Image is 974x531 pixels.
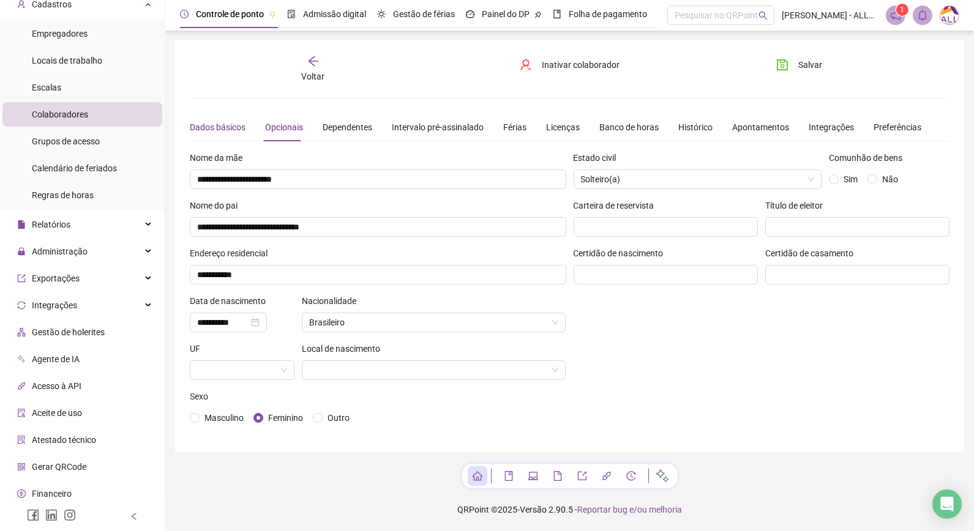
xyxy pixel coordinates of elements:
[328,413,350,423] span: Outro
[32,163,117,173] span: Calendário de feriados
[482,9,530,19] span: Painel do DP
[32,381,81,391] span: Acesso à API
[901,6,905,14] span: 1
[466,10,474,18] span: dashboard
[45,509,58,521] span: linkedin
[190,121,245,134] div: Dados básicos
[190,294,274,308] label: Data de nascimento
[473,471,482,481] span: home
[809,121,854,134] div: Integrações
[392,121,484,134] div: Intervalo pré-assinalado
[32,136,100,146] span: Grupos de acesso
[574,151,624,165] label: Estado civil
[64,509,76,521] span: instagram
[765,199,831,212] label: Título de eleitor
[17,462,26,471] span: qrcode
[32,56,102,65] span: Locais de trabalho
[287,10,296,18] span: file-done
[265,121,303,134] div: Opcionais
[17,220,26,229] span: file
[577,505,682,514] span: Reportar bug e/ou melhoria
[782,9,878,22] span: [PERSON_NAME] - ALLREDE
[32,354,80,364] span: Agente de IA
[732,121,789,134] div: Apontamentos
[32,489,72,499] span: Financeiro
[32,247,88,256] span: Administração
[17,247,26,256] span: lock
[767,55,831,75] button: Salvar
[829,151,910,165] label: Comunhão de bens
[303,9,366,19] span: Admissão digital
[574,247,672,260] label: Certidão de nascimento
[190,342,208,355] label: UF
[528,471,538,481] span: laptop
[546,121,580,134] div: Licenças
[520,505,547,514] span: Versão
[268,413,303,423] span: Feminino
[511,55,629,75] button: Inativar colaborador
[32,220,70,229] span: Relatórios
[534,11,542,18] span: pushpin
[504,471,514,481] span: book
[602,471,612,481] span: api
[17,274,26,283] span: export
[759,11,768,20] span: search
[302,294,364,308] label: Nacionalidade
[180,10,189,18] span: clock-circle
[577,471,587,481] span: export
[190,151,250,165] label: Nome da mãe
[17,436,26,444] span: solution
[882,174,898,184] span: Não
[377,10,386,18] span: sun
[574,199,662,212] label: Carteira de reservista
[17,301,26,310] span: sync
[17,489,26,498] span: dollar
[32,273,80,283] span: Exportações
[204,413,244,423] span: Masculino
[940,6,959,24] img: 75003
[165,488,974,531] footer: QRPoint © 2025 - 2.90.5 -
[569,9,647,19] span: Folha de pagamento
[323,121,372,134] div: Dependentes
[917,10,928,21] span: bell
[190,390,216,403] label: Sexo
[302,342,388,355] label: Local de nascimento
[196,9,264,19] span: Controle de ponto
[678,121,713,134] div: Histórico
[503,121,526,134] div: Férias
[32,408,82,418] span: Aceite de uso
[599,121,659,134] div: Banco de horas
[130,512,138,521] span: left
[32,300,77,310] span: Integrações
[553,471,563,481] span: file
[309,313,559,332] span: Brasileiro
[27,509,39,521] span: facebook
[32,110,88,119] span: Colaboradores
[17,328,26,336] span: apartment
[581,174,621,184] span: Solteiro(a)
[32,327,105,337] span: Gestão de holerites
[776,59,789,71] span: save
[890,10,901,21] span: notification
[17,409,26,417] span: audit
[17,382,26,390] span: api
[874,121,921,134] div: Preferências
[32,190,94,200] span: Regras de horas
[307,55,320,67] span: arrow-left
[302,72,325,81] span: Voltar
[932,489,962,519] div: Open Intercom Messenger
[896,4,908,16] sup: 1
[553,10,561,18] span: book
[190,247,275,260] label: Endereço residencial
[32,29,88,39] span: Empregadores
[393,9,455,19] span: Gestão de férias
[269,11,276,18] span: pushpin
[542,58,620,72] span: Inativar colaborador
[32,462,86,472] span: Gerar QRCode
[520,59,532,71] span: user-delete
[798,58,822,72] span: Salvar
[626,471,636,481] span: history
[190,199,245,212] label: Nome do pai
[844,174,858,184] span: Sim
[32,83,61,92] span: Escalas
